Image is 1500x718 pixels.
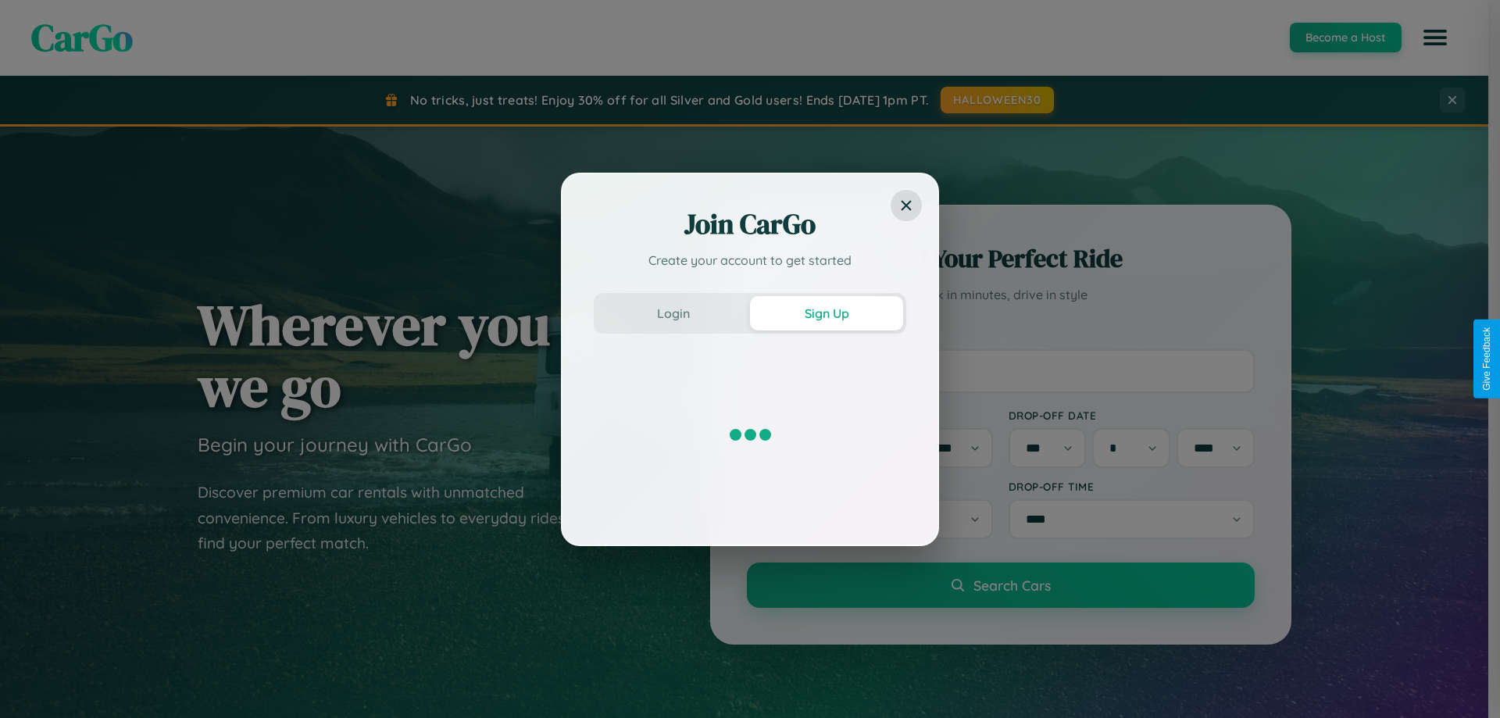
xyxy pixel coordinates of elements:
div: Give Feedback [1481,327,1492,391]
p: Create your account to get started [594,251,906,270]
button: Sign Up [750,296,903,330]
h2: Join CarGo [594,205,906,243]
iframe: Intercom live chat [16,665,53,702]
button: Login [597,296,750,330]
